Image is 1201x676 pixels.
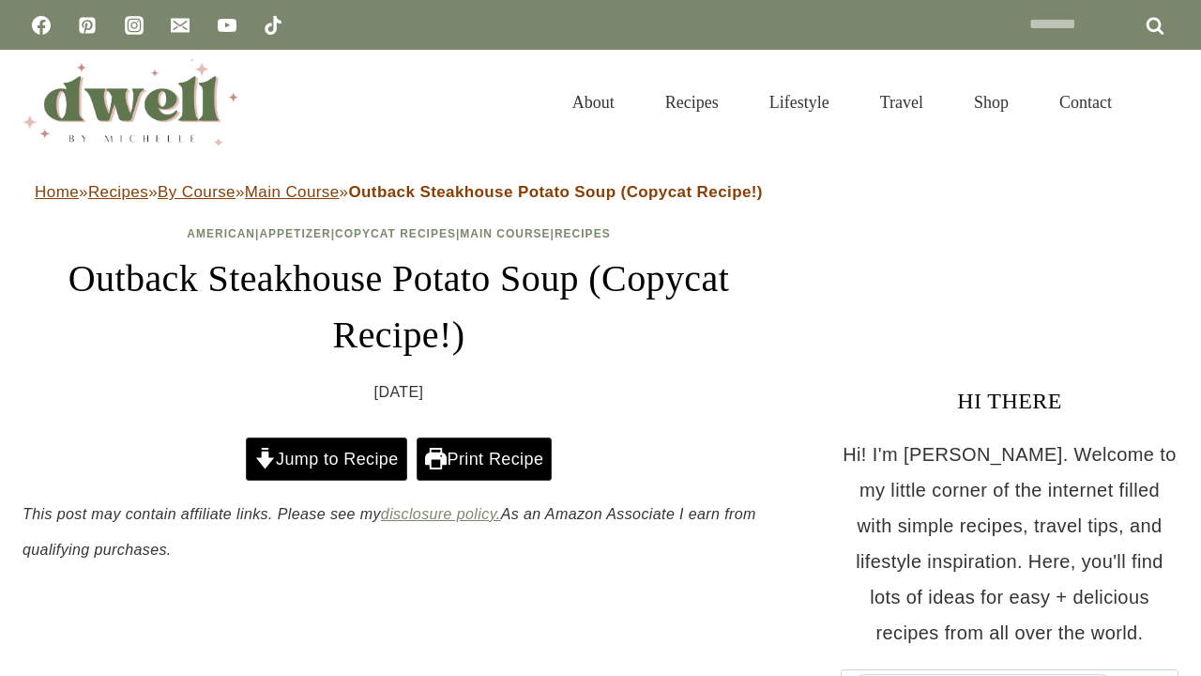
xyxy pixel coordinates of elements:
em: This post may contain affiliate links. Please see my As an Amazon Associate I earn from qualifyin... [23,506,756,558]
a: Instagram [115,7,153,44]
button: View Search Form [1147,86,1178,118]
a: Copycat Recipes [335,227,456,240]
a: About [547,69,640,135]
a: Contact [1034,69,1137,135]
img: DWELL by michelle [23,59,238,146]
a: Main Course [460,227,550,240]
a: TikTok [254,7,292,44]
h1: Outback Steakhouse Potato Soup (Copycat Recipe!) [23,251,775,363]
a: YouTube [208,7,246,44]
a: Shop [949,69,1034,135]
a: Recipes [88,183,148,201]
a: Print Recipe [417,438,552,481]
h3: HI THERE [841,384,1178,418]
time: [DATE] [374,378,424,407]
nav: Primary Navigation [547,69,1137,135]
a: American [187,227,255,240]
a: Home [35,183,79,201]
a: Recipes [555,227,611,240]
a: Lifestyle [744,69,855,135]
p: Hi! I'm [PERSON_NAME]. Welcome to my little corner of the internet filled with simple recipes, tr... [841,437,1178,651]
a: disclosure policy. [381,506,501,522]
span: » » » » [35,183,763,201]
span: | | | | [187,227,610,240]
a: By Course [158,183,236,201]
strong: Outback Steakhouse Potato Soup (Copycat Recipe!) [348,183,762,201]
a: Main Course [245,183,340,201]
a: Appetizer [259,227,330,240]
a: Email [161,7,199,44]
a: Facebook [23,7,60,44]
a: Pinterest [68,7,106,44]
a: Recipes [640,69,744,135]
a: Travel [855,69,949,135]
a: Jump to Recipe [246,438,407,481]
